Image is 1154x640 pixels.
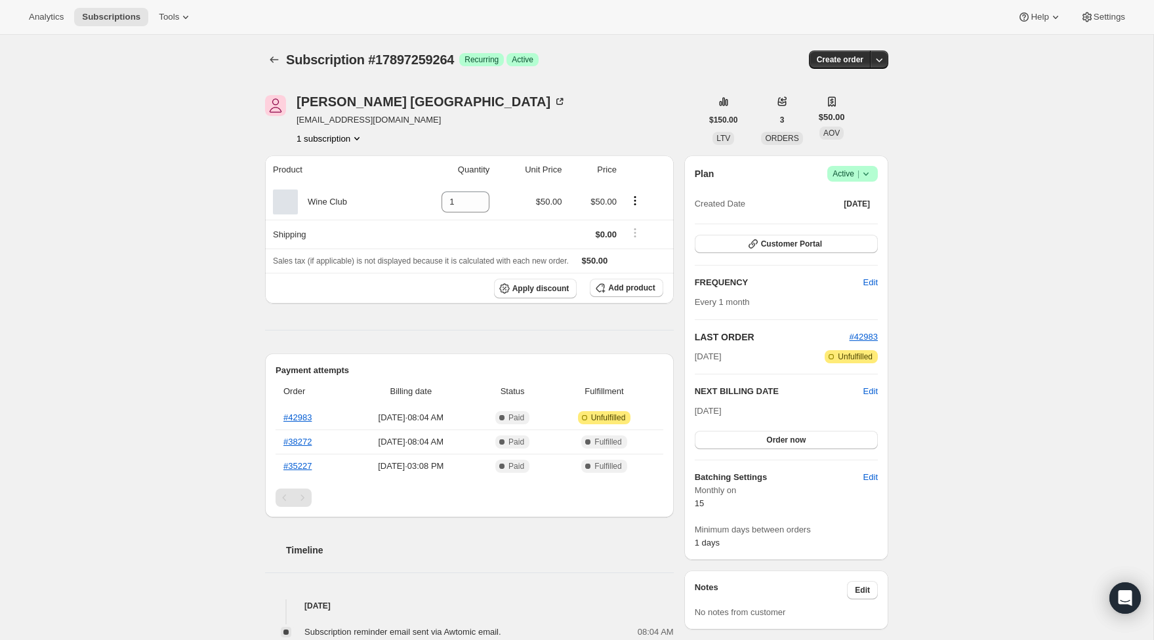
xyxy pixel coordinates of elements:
button: Shipping actions [625,226,646,240]
button: Apply discount [494,279,577,298]
span: Order now [766,435,806,445]
span: $50.00 [590,197,617,207]
th: Unit Price [493,155,566,184]
h2: Plan [695,167,714,180]
span: Edit [863,276,878,289]
div: Open Intercom Messenger [1109,582,1141,614]
span: Customer Portal [761,239,822,249]
span: [DATE] · 08:04 AM [350,411,472,424]
h2: NEXT BILLING DATE [695,385,863,398]
span: LTV [716,134,730,143]
span: Every 1 month [695,297,750,307]
span: Fulfillment [553,385,655,398]
span: Paid [508,412,524,423]
button: Add product [590,279,663,297]
span: 08:04 AM [638,626,674,639]
button: Subscriptions [265,50,283,69]
h6: Batching Settings [695,471,863,484]
a: #42983 [850,332,878,342]
button: Edit [863,385,878,398]
button: Create order [809,50,871,69]
th: Shipping [265,220,403,249]
span: Subscription #17897259264 [286,52,454,67]
button: Edit [855,272,886,293]
th: Product [265,155,403,184]
span: Active [833,167,873,180]
span: $150.00 [709,115,737,125]
button: Help [1010,8,1069,26]
span: Created Date [695,197,745,210]
span: Active [512,54,533,65]
span: Unfulfilled [838,351,873,362]
span: [DATE] · 03:08 PM [350,460,472,473]
span: Billing date [350,385,472,398]
button: Tools [151,8,200,26]
span: $0.00 [595,230,617,239]
span: Paid [508,437,524,447]
span: $50.00 [819,111,845,124]
h2: Timeline [286,544,674,557]
button: Subscriptions [74,8,148,26]
span: Apply discount [512,283,569,294]
span: Add product [608,283,655,293]
span: [DATE] [695,406,722,416]
button: #42983 [850,330,878,344]
button: Edit [855,467,886,488]
span: AOV [823,129,840,138]
span: 15 [695,498,704,508]
span: Analytics [29,12,64,22]
span: Status [480,385,545,398]
nav: Pagination [276,489,663,507]
h2: LAST ORDER [695,330,850,344]
span: 1 days [695,538,720,548]
button: [DATE] [836,195,878,213]
h2: FREQUENCY [695,276,863,289]
th: Quantity [403,155,493,184]
span: ORDERS [765,134,798,143]
a: #38272 [283,437,312,447]
span: [DATE] [844,199,870,209]
button: $150.00 [701,111,745,129]
div: [PERSON_NAME] [GEOGRAPHIC_DATA] [297,95,566,108]
a: #42983 [283,412,312,422]
span: Subscription reminder email sent via Awtomic email. [304,627,501,637]
th: Order [276,377,346,406]
button: Product actions [297,132,363,145]
span: Unfulfilled [591,412,626,423]
span: Fulfilled [594,461,621,471]
span: $50.00 [582,256,608,266]
span: Create order [817,54,863,65]
span: [DATE] [695,350,722,363]
span: Recurring [464,54,499,65]
span: No notes from customer [695,607,786,617]
span: Settings [1094,12,1125,22]
span: Jared Lyon [265,95,286,116]
button: Settings [1073,8,1133,26]
button: 3 [772,111,793,129]
button: Product actions [625,193,646,208]
span: Tools [159,12,179,22]
span: Help [1031,12,1048,22]
button: Edit [847,581,878,599]
a: #35227 [283,461,312,471]
button: Order now [695,431,878,449]
button: Customer Portal [695,235,878,253]
span: Subscriptions [82,12,140,22]
div: Wine Club [298,195,347,209]
h4: [DATE] [265,599,674,612]
span: Minimum days between orders [695,523,878,536]
span: $50.00 [536,197,562,207]
span: | [857,169,859,179]
span: [EMAIL_ADDRESS][DOMAIN_NAME] [297,113,566,127]
span: Sales tax (if applicable) is not displayed because it is calculated with each new order. [273,256,569,266]
h3: Notes [695,581,848,599]
th: Price [566,155,621,184]
span: Edit [855,585,870,595]
h2: Payment attempts [276,364,663,377]
span: Monthly on [695,484,878,497]
span: [DATE] · 08:04 AM [350,435,472,449]
span: Fulfilled [594,437,621,447]
span: Edit [863,471,878,484]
